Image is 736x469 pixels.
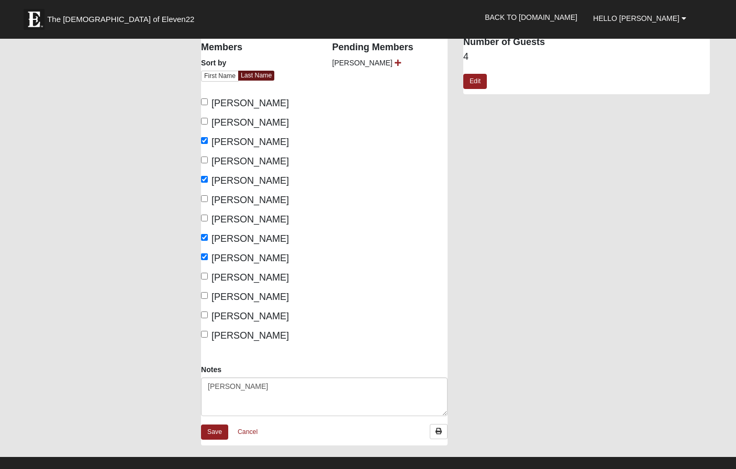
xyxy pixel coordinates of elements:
[463,74,487,89] a: Edit
[201,377,448,416] textarea: [PERSON_NAME]
[201,234,208,241] input: [PERSON_NAME]
[463,50,710,64] dd: 4
[211,137,289,147] span: [PERSON_NAME]
[593,14,679,23] span: Hello [PERSON_NAME]
[201,364,221,375] label: Notes
[201,253,208,260] input: [PERSON_NAME]
[201,137,208,144] input: [PERSON_NAME]
[211,330,289,341] span: [PERSON_NAME]
[201,331,208,338] input: [PERSON_NAME]
[211,195,289,205] span: [PERSON_NAME]
[395,59,401,67] a: Add Person to Group
[201,311,208,318] input: [PERSON_NAME]
[211,214,289,225] span: [PERSON_NAME]
[231,424,264,440] a: Cancel
[585,5,694,31] a: Hello [PERSON_NAME]
[201,42,316,53] h4: Members
[24,9,44,30] img: Eleven22 logo
[47,14,194,25] span: The [DEMOGRAPHIC_DATA] of Eleven22
[211,292,289,302] span: [PERSON_NAME]
[201,98,208,105] input: [PERSON_NAME]
[238,71,274,81] a: Last Name
[430,424,448,439] a: Print Attendance Roster
[211,117,289,128] span: [PERSON_NAME]
[201,215,208,221] input: [PERSON_NAME]
[201,176,208,183] input: [PERSON_NAME]
[201,425,228,440] a: Save
[332,42,448,53] h4: Pending Members
[211,233,289,244] span: [PERSON_NAME]
[211,311,289,321] span: [PERSON_NAME]
[211,156,289,166] span: [PERSON_NAME]
[201,157,208,163] input: [PERSON_NAME]
[201,58,226,68] label: Sort by
[211,98,289,108] span: [PERSON_NAME]
[211,175,289,186] span: [PERSON_NAME]
[211,272,289,283] span: [PERSON_NAME]
[201,273,208,280] input: [PERSON_NAME]
[201,118,208,125] input: [PERSON_NAME]
[463,36,710,49] dt: Number of Guests
[201,71,239,82] a: First Name
[201,195,208,202] input: [PERSON_NAME]
[477,4,585,30] a: Back to [DOMAIN_NAME]
[18,4,228,30] a: The [DEMOGRAPHIC_DATA] of Eleven22
[201,292,208,299] input: [PERSON_NAME]
[332,59,393,67] span: [PERSON_NAME]
[211,253,289,263] span: [PERSON_NAME]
